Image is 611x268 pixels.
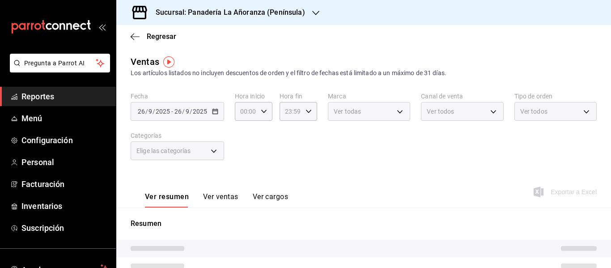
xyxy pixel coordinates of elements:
[280,93,317,99] label: Hora fin
[98,23,106,30] button: open_drawer_menu
[21,134,109,146] span: Configuración
[174,108,182,115] input: --
[21,156,109,168] span: Personal
[147,32,176,41] span: Regresar
[145,192,189,208] button: Ver resumen
[182,108,185,115] span: /
[145,108,148,115] span: /
[520,107,547,116] span: Ver todos
[171,108,173,115] span: -
[185,108,190,115] input: --
[21,222,109,234] span: Suscripción
[153,108,155,115] span: /
[192,108,208,115] input: ----
[131,55,159,68] div: Ventas
[148,108,153,115] input: --
[137,108,145,115] input: --
[6,65,110,74] a: Pregunta a Parrot AI
[24,59,96,68] span: Pregunta a Parrot AI
[235,93,272,99] label: Hora inicio
[131,93,224,99] label: Fecha
[131,218,597,229] p: Resumen
[427,107,454,116] span: Ver todos
[131,68,597,78] div: Los artículos listados no incluyen descuentos de orden y el filtro de fechas está limitado a un m...
[421,93,503,99] label: Canal de venta
[203,192,238,208] button: Ver ventas
[163,56,174,68] img: Tooltip marker
[253,192,289,208] button: Ver cargos
[190,108,192,115] span: /
[10,54,110,72] button: Pregunta a Parrot AI
[145,192,288,208] div: navigation tabs
[131,132,224,139] label: Categorías
[149,7,305,18] h3: Sucursal: Panadería La Añoranza (Península)
[514,93,597,99] label: Tipo de orden
[21,200,109,212] span: Inventarios
[136,146,191,155] span: Elige las categorías
[21,112,109,124] span: Menú
[334,107,361,116] span: Ver todas
[131,32,176,41] button: Regresar
[21,90,109,102] span: Reportes
[21,178,109,190] span: Facturación
[328,93,410,99] label: Marca
[155,108,170,115] input: ----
